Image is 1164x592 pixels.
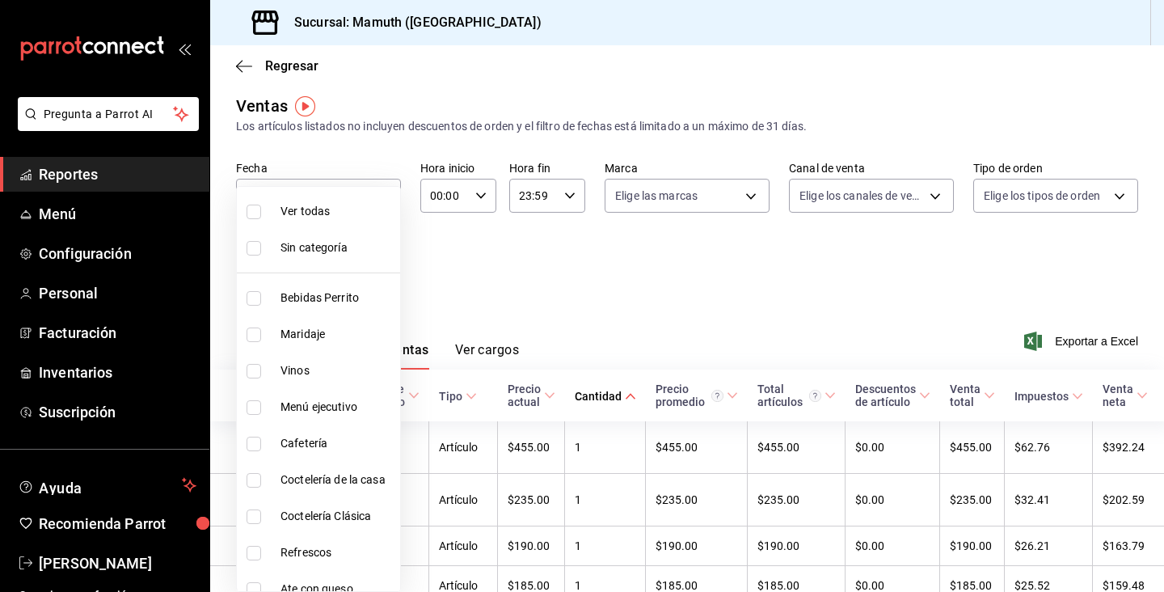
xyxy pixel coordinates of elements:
[280,435,394,452] span: Cafetería
[280,326,394,343] span: Maridaje
[280,508,394,525] span: Coctelería Clásica
[280,399,394,416] span: Menú ejecutivo
[280,471,394,488] span: Coctelería de la casa
[280,239,394,256] span: Sin categoría
[280,290,394,307] span: Bebidas Perrito
[280,544,394,561] span: Refrescos
[295,96,315,116] img: Tooltip marker
[280,203,394,220] span: Ver todas
[280,362,394,379] span: Vinos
